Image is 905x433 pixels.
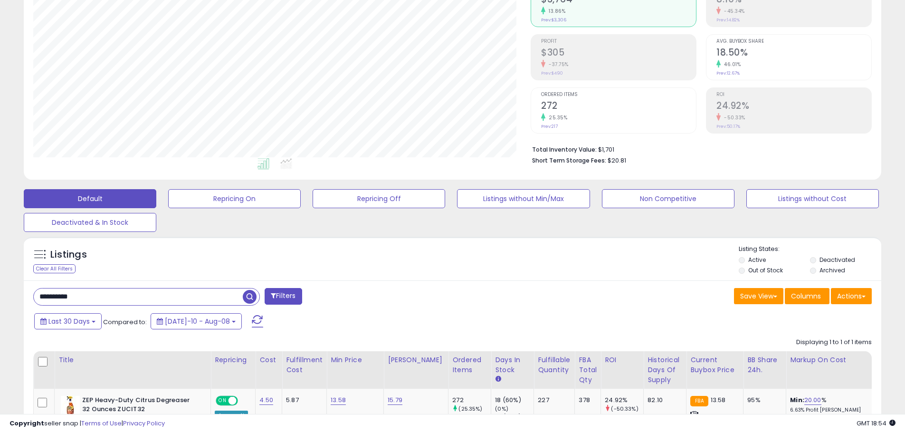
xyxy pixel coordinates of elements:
div: 24.92% [605,396,643,404]
div: [PERSON_NAME] [388,355,444,365]
span: Last 30 Days [48,317,90,326]
div: seller snap | | [10,419,165,428]
button: Columns [785,288,829,304]
span: 2025-09-8 18:54 GMT [857,419,895,428]
button: Non Competitive [602,189,734,208]
div: Ordered Items [452,355,487,375]
span: $20.81 [608,156,626,165]
button: Repricing On [168,189,301,208]
button: Deactivated & In Stock [24,213,156,232]
label: Out of Stock [748,266,783,274]
div: 18 (60%) [495,396,533,404]
b: Short Term Storage Fees: [532,156,606,164]
h5: Listings [50,248,87,261]
h2: $305 [541,47,696,60]
small: Prev: 14.82% [716,17,740,23]
label: Deactivated [819,256,855,264]
div: 227 [538,396,567,404]
button: Repricing Off [313,189,445,208]
span: Profit [541,39,696,44]
small: Prev: 50.17% [716,124,740,129]
small: -45.34% [721,8,745,15]
small: Prev: 217 [541,124,558,129]
small: -37.75% [545,61,569,68]
b: Min: [790,395,804,404]
div: Historical Days Of Supply [648,355,682,385]
span: Compared to: [103,318,147,327]
small: Prev: 12.67% [716,70,740,76]
a: 13.58 [331,395,346,405]
div: Clear All Filters [33,264,76,273]
div: 5.87 [286,396,319,404]
small: Prev: $3,306 [541,17,566,23]
p: Listing States: [739,245,881,254]
button: Filters [265,288,302,305]
small: 25.35% [545,114,567,121]
label: Archived [819,266,845,274]
small: 46.01% [721,61,741,68]
span: OFF [237,397,252,405]
span: Ordered Items [541,92,696,97]
h2: 272 [541,100,696,113]
div: 95% [747,396,779,404]
div: Markup on Cost [790,355,872,365]
div: BB Share 24h. [747,355,782,375]
button: [DATE]-10 - Aug-08 [151,313,242,329]
div: Displaying 1 to 1 of 1 items [796,338,872,347]
div: Cost [259,355,278,365]
div: 82.10 [648,396,679,404]
button: Listings without Min/Max [457,189,590,208]
a: Privacy Policy [123,419,165,428]
div: 272 [452,396,491,404]
div: Current Buybox Price [690,355,739,375]
span: ROI [716,92,871,97]
small: Days In Stock. [495,375,501,384]
button: Listings without Cost [746,189,879,208]
span: Columns [791,291,821,301]
a: 4.50 [259,395,273,405]
a: 15.79 [388,395,402,405]
span: Avg. Buybox Share [716,39,871,44]
h2: 24.92% [716,100,871,113]
span: [DATE]-10 - Aug-08 [165,317,230,326]
span: 13.58 [711,395,726,404]
b: Total Inventory Value: [532,145,597,154]
button: Actions [831,288,872,304]
button: Last 30 Days [34,313,102,329]
button: Save View [734,288,783,304]
strong: Copyright [10,419,44,428]
span: ON [217,397,229,405]
button: Default [24,189,156,208]
div: Repricing [215,355,251,365]
small: Prev: $490 [541,70,563,76]
div: Fulfillment Cost [286,355,323,375]
a: Terms of Use [81,419,122,428]
small: 13.86% [545,8,565,15]
small: -50.33% [721,114,745,121]
div: 378 [579,396,593,404]
label: Active [748,256,766,264]
div: FBA Total Qty [579,355,597,385]
div: % [790,396,869,414]
a: 20.00 [804,395,821,405]
img: 41nPyGt7rpL._SL40_.jpg [61,396,80,415]
b: ZEP Heavy-Duty Citrus Degreaser 32 Ounces ZUCIT32 [82,396,198,416]
li: $1,701 [532,143,865,154]
th: The percentage added to the cost of goods (COGS) that forms the calculator for Min & Max prices. [786,351,876,389]
div: Days In Stock [495,355,530,375]
div: Fulfillable Quantity [538,355,571,375]
h2: 18.50% [716,47,871,60]
div: ROI [605,355,639,365]
small: FBA [690,396,708,406]
div: Min Price [331,355,380,365]
div: Title [58,355,207,365]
